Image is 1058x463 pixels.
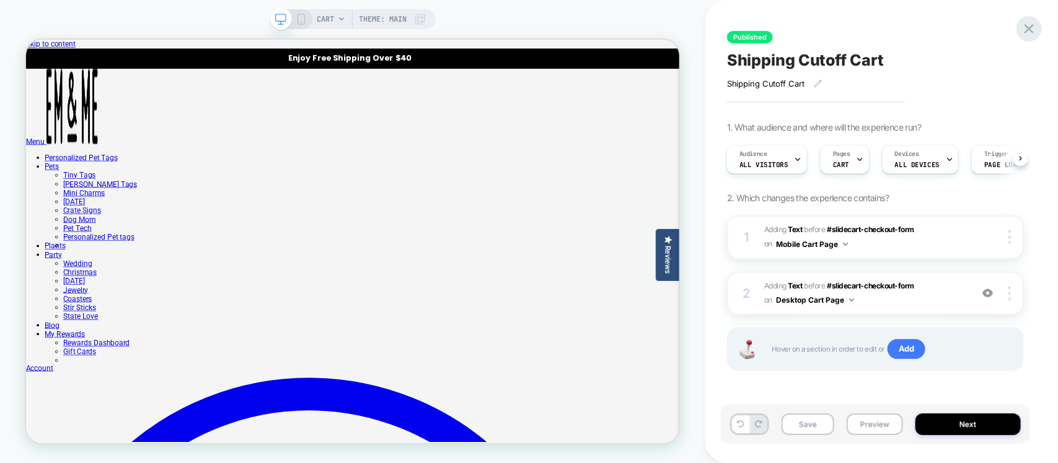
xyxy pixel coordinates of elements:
span: Devices [895,150,919,158]
span: Shipping Cutoff Cart [727,51,884,69]
span: Adding [764,281,803,290]
a: Wedding [50,293,88,305]
span: Shipping Cutoff Cart [727,79,805,89]
span: Page Load [984,160,1021,169]
a: Pet Tech [50,246,87,257]
div: Reviews [850,275,862,312]
span: Theme: MAIN [359,9,407,29]
span: ALL DEVICES [895,160,940,169]
a: Personalized Pet Tags [25,152,122,163]
span: CART [833,160,849,169]
a: Tiny Tags [50,175,93,187]
a: Coasters [50,340,88,352]
button: Mobile Cart Page [776,236,848,252]
span: #slidecart-checkout-form [827,225,915,234]
img: close [1008,287,1011,300]
a: Mini Charms [50,199,105,210]
a: My Rewards [25,387,79,399]
a: Christmas [50,305,94,316]
span: Published [727,31,773,43]
button: Desktop Cart Page [776,292,854,308]
span: BEFORE [804,281,825,290]
a: Plants [25,269,53,281]
img: Em & Me Studio [27,39,95,139]
span: on [764,293,772,307]
span: 2. Which changes the experience contains? [727,193,889,203]
img: Joystick [734,340,759,359]
img: close [1008,230,1011,244]
img: crossed eye [982,288,993,298]
a: Party [25,281,48,293]
a: Pets [25,163,44,175]
span: Trigger [984,150,1008,158]
span: Pages [833,150,850,158]
span: Hover on a section in order to edit or [772,339,1010,359]
a: [DATE] [50,210,79,222]
button: Preview [847,413,903,435]
span: Adding [764,225,803,234]
a: [PERSON_NAME] Tags [50,187,148,199]
span: Audience [739,150,767,158]
span: All Visitors [739,160,788,169]
a: Rewards Dashboard [50,399,138,410]
span: #slidecart-checkout-form [827,281,915,290]
img: down arrow [849,298,854,301]
a: Personalized Pet tags [50,257,144,269]
span: on [764,237,772,251]
a: Blog [25,375,45,387]
a: Jewelry [50,328,83,340]
span: 1. What audience and where will the experience run? [727,122,921,132]
a: Dog Mom [50,234,93,246]
div: 2 [741,282,753,305]
button: Save [782,413,834,435]
div: 1 [741,226,753,248]
span: BEFORE [804,225,825,234]
b: Text [788,281,803,290]
img: down arrow [843,243,848,246]
a: Crate Signs [50,222,100,234]
a: Stir Sticks [50,352,94,363]
b: Text [788,225,803,234]
a: State Love [50,363,96,375]
div: Enjoy Free Shipping Over $40 [18,17,846,33]
a: Gift Cards [50,410,94,422]
span: CART [317,9,335,29]
button: Next [915,413,1021,435]
a: [DATE] [50,316,79,328]
span: Add [888,339,925,359]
